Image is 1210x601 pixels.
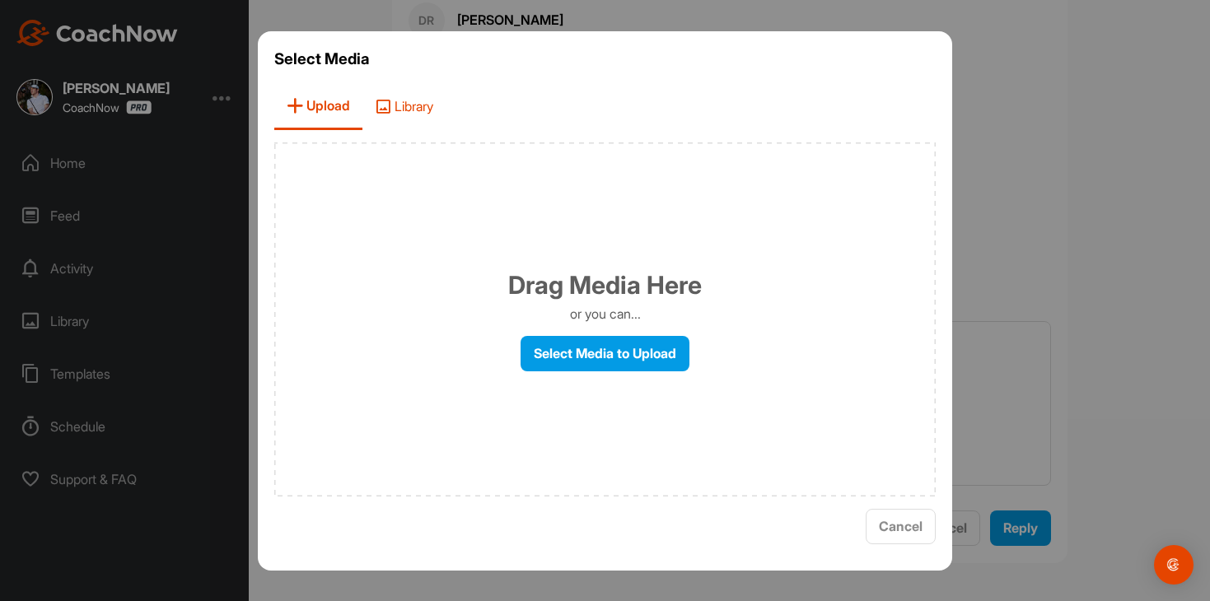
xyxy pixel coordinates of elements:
label: Select Media to Upload [521,336,689,371]
p: or you can... [570,304,641,324]
span: Library [362,83,446,130]
h1: Drag Media Here [508,267,702,304]
h3: Select Media [274,48,937,71]
span: Cancel [879,518,923,534]
button: Cancel [866,509,936,544]
div: Open Intercom Messenger [1154,545,1194,585]
span: Upload [274,83,362,130]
